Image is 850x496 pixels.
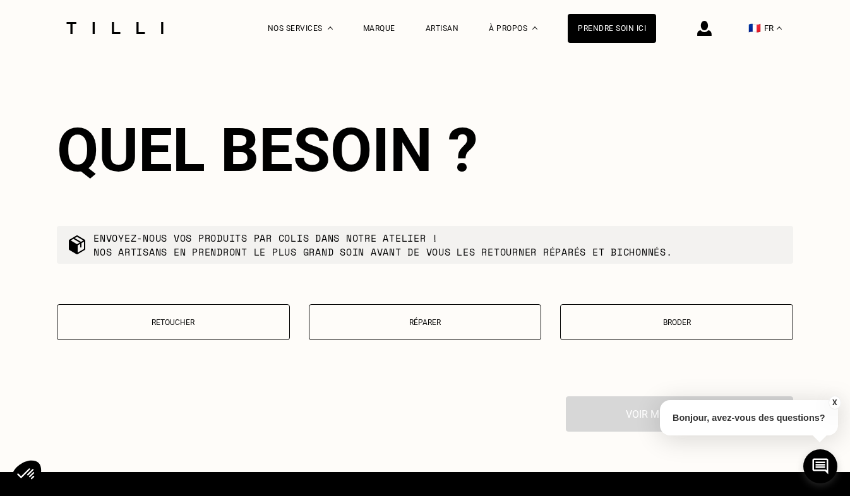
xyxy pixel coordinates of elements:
[328,27,333,30] img: Menu déroulant
[560,304,793,340] button: Broder
[567,318,786,327] p: Broder
[748,22,761,34] span: 🇫🇷
[57,304,290,340] button: Retoucher
[363,24,395,33] a: Marque
[532,27,537,30] img: Menu déroulant à propos
[568,14,656,43] a: Prendre soin ici
[426,24,459,33] a: Artisan
[57,115,793,186] div: Quel besoin ?
[697,21,712,36] img: icône connexion
[309,304,542,340] button: Réparer
[93,231,673,259] p: Envoyez-nous vos produits par colis dans notre atelier ! Nos artisans en prendront le plus grand ...
[316,318,535,327] p: Réparer
[828,396,841,410] button: X
[660,400,838,435] p: Bonjour, avez-vous des questions?
[62,22,168,34] img: Logo du service de couturière Tilli
[67,235,87,255] img: commande colis
[777,27,782,30] img: menu déroulant
[64,318,283,327] p: Retoucher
